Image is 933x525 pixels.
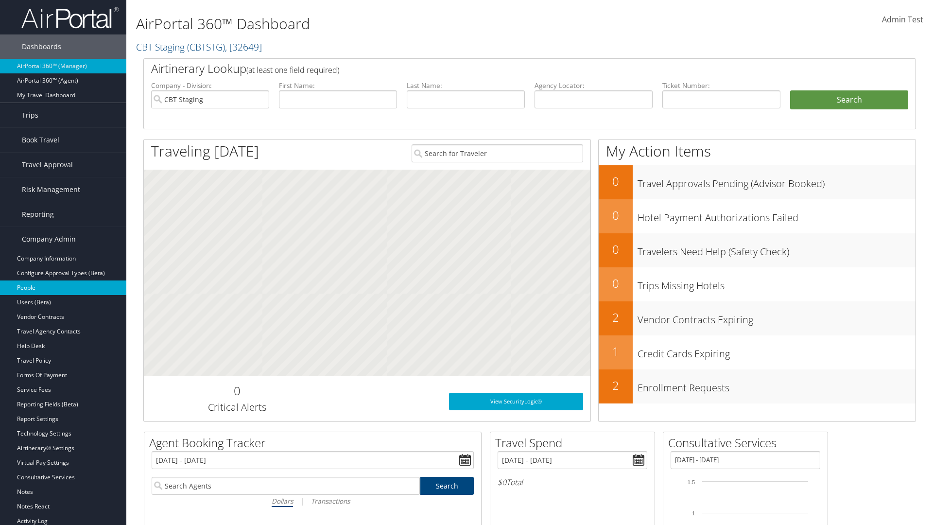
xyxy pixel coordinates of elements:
h1: AirPortal 360™ Dashboard [136,14,661,34]
span: Book Travel [22,128,59,152]
a: View SecurityLogic® [449,393,583,410]
button: Search [790,90,908,110]
span: Risk Management [22,177,80,202]
a: 0Travel Approvals Pending (Advisor Booked) [599,165,916,199]
img: airportal-logo.png [21,6,119,29]
h3: Travelers Need Help (Safety Check) [638,240,916,259]
h2: 0 [151,383,323,399]
input: Search Agents [152,477,420,495]
span: Dashboards [22,35,61,59]
span: Admin Test [882,14,923,25]
h3: Vendor Contracts Expiring [638,308,916,327]
i: Transactions [311,496,350,506]
a: 0Trips Missing Hotels [599,267,916,301]
h3: Trips Missing Hotels [638,274,916,293]
span: , [ 32649 ] [225,40,262,53]
a: 2Vendor Contracts Expiring [599,301,916,335]
h2: Agent Booking Tracker [149,435,481,451]
a: CBT Staging [136,40,262,53]
div: | [152,495,474,507]
span: $0 [498,477,506,488]
h2: 0 [599,207,633,224]
h6: Total [498,477,647,488]
label: Ticket Number: [662,81,780,90]
h2: 0 [599,275,633,292]
h2: Travel Spend [495,435,655,451]
h1: Traveling [DATE] [151,141,259,161]
input: Search for Traveler [412,144,583,162]
a: Admin Test [882,5,923,35]
label: Company - Division: [151,81,269,90]
label: Agency Locator: [535,81,653,90]
h2: 2 [599,377,633,394]
h2: 0 [599,241,633,258]
a: Search [420,477,474,495]
a: 0Travelers Need Help (Safety Check) [599,233,916,267]
span: Reporting [22,202,54,227]
span: Trips [22,103,38,127]
h3: Hotel Payment Authorizations Failed [638,206,916,225]
h3: Travel Approvals Pending (Advisor Booked) [638,172,916,191]
a: 2Enrollment Requests [599,369,916,403]
span: Company Admin [22,227,76,251]
span: ( CBTSTG ) [187,40,225,53]
i: Dollars [272,496,293,506]
tspan: 1 [692,510,695,516]
h2: Consultative Services [668,435,828,451]
label: First Name: [279,81,397,90]
h2: 1 [599,343,633,360]
h2: 2 [599,309,633,326]
span: Travel Approval [22,153,73,177]
h1: My Action Items [599,141,916,161]
h2: Airtinerary Lookup [151,60,844,77]
span: (at least one field required) [246,65,339,75]
a: 1Credit Cards Expiring [599,335,916,369]
a: 0Hotel Payment Authorizations Failed [599,199,916,233]
label: Last Name: [407,81,525,90]
h2: 0 [599,173,633,190]
h3: Credit Cards Expiring [638,342,916,361]
h3: Enrollment Requests [638,376,916,395]
h3: Critical Alerts [151,401,323,414]
tspan: 1.5 [688,479,695,485]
